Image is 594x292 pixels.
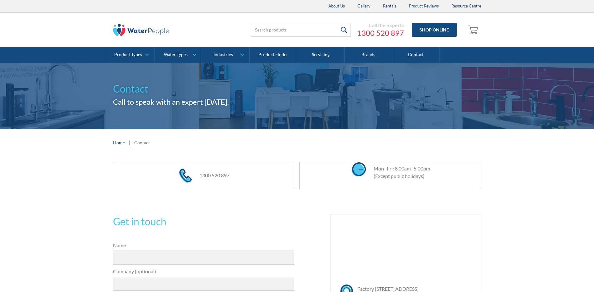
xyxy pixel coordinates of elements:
[134,139,150,146] div: Contact
[113,242,295,249] label: Name
[113,139,125,146] a: Home
[114,52,142,57] div: Product Types
[164,52,188,57] div: Water Types
[113,24,169,36] img: The Water People
[250,47,297,63] a: Product Finder
[202,47,249,63] a: Industries
[466,22,481,37] a: Open empty cart
[113,96,481,108] h2: Call to speak with an expert [DATE].
[367,165,430,180] div: Mon–Fri: 8.00am–5:00pm (Except public holidays)
[179,169,192,183] img: phone icon
[297,47,345,63] a: Servicing
[345,47,392,63] a: Brands
[357,28,404,38] a: 1300 520 897
[251,23,351,37] input: Search products
[107,47,154,63] a: Product Types
[214,52,233,57] div: Industries
[357,22,404,28] div: Call the experts
[113,268,295,275] label: Company (optional)
[392,47,440,63] a: Contact
[352,162,366,176] img: clock icon
[412,23,457,37] a: Shop Online
[199,172,229,178] a: 1300 520 897
[128,139,131,146] div: |
[113,81,481,96] h1: Contact
[468,25,480,35] img: shopping cart
[155,47,202,63] a: Water Types
[113,214,295,229] h2: Get in touch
